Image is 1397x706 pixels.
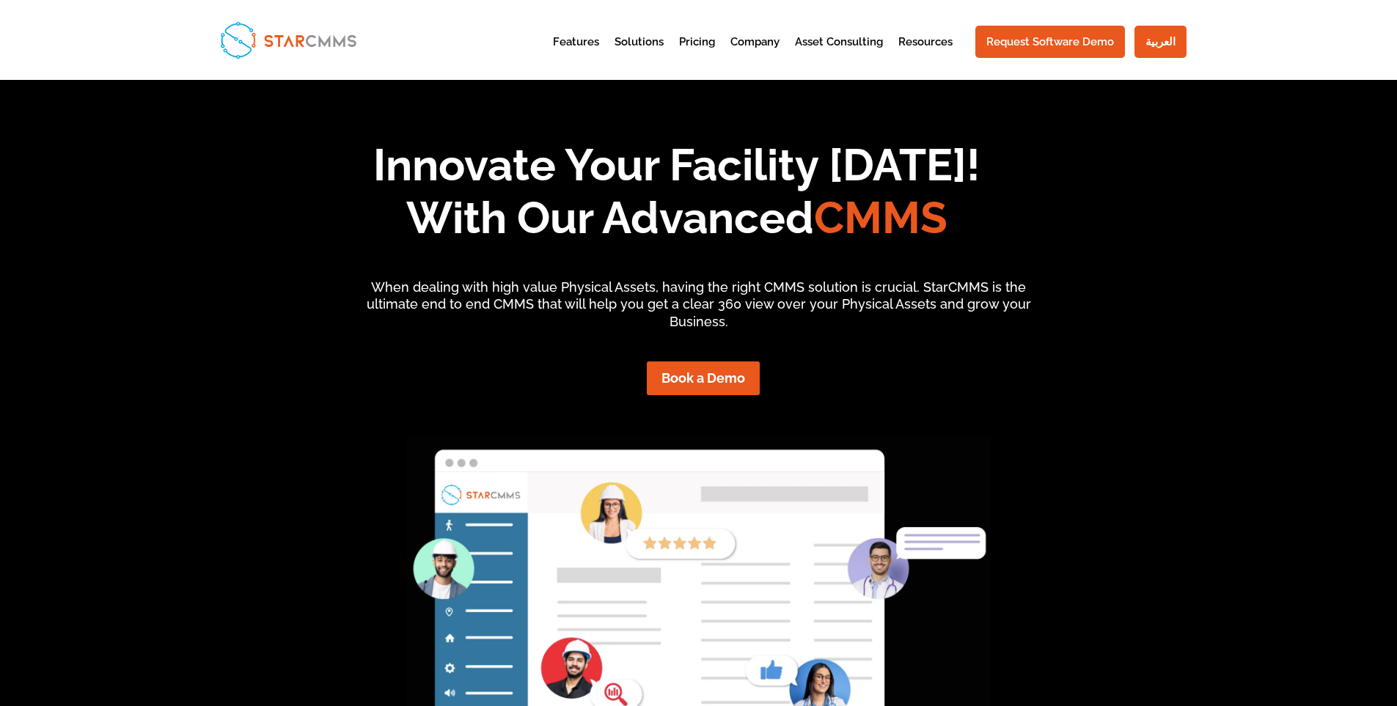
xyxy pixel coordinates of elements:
h1: Innovate Your Facility [DATE]! With Our Advanced [168,139,1186,251]
a: Asset Consulting [795,37,883,73]
a: العربية [1134,26,1187,58]
a: Resources [898,37,953,73]
a: Request Software Demo [975,26,1125,58]
img: StarCMMS [214,15,363,64]
a: Solutions [615,37,664,73]
span: CMMS [814,192,947,243]
a: Features [553,37,599,73]
a: Pricing [679,37,715,73]
a: Book a Demo [647,361,760,394]
p: When dealing with high value Physical Assets, having the right CMMS solution is crucial. StarCMMS... [353,279,1044,331]
a: Company [730,37,780,73]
